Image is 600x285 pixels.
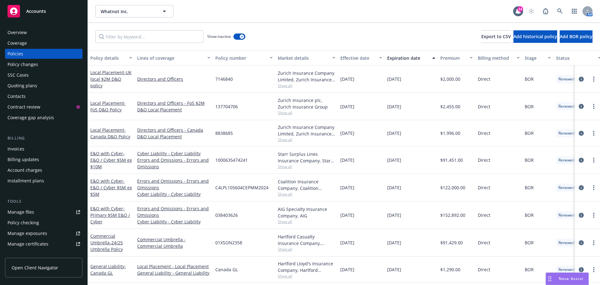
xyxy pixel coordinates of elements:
[90,206,130,225] span: - Primary $5M E&O / Cyber
[340,157,354,163] span: [DATE]
[278,178,335,191] div: Coalition Insurance Company, Coalition Insurance Solutions (Carrier)
[554,5,566,18] a: Search
[577,266,585,273] a: circleInformation
[278,273,335,279] span: Show all
[5,228,82,238] a: Manage exposures
[558,212,574,218] span: Renewed
[7,228,47,238] div: Manage exposures
[278,164,335,169] span: Show all
[5,102,82,112] a: Contract review
[7,113,54,123] div: Coverage gap analysis
[5,250,82,260] a: Manage claims
[478,239,490,246] span: Direct
[590,103,597,110] a: more
[278,206,335,219] div: AIG Specialty Insurance Company, AIG
[137,150,210,157] a: Cyber Liability - Cyber Liability
[5,176,82,186] a: Installment plans
[481,30,511,43] button: Export to CSV
[137,205,210,218] a: Errors and Omissions - Errors and Omissions
[525,55,544,61] div: Stage
[387,76,401,82] span: [DATE]
[215,130,233,136] span: 8838685
[590,130,597,137] a: more
[90,55,125,61] div: Policy details
[385,50,438,65] button: Expiration date
[590,211,597,219] a: more
[387,130,401,136] span: [DATE]
[5,207,82,217] a: Manage files
[5,28,82,38] a: Overview
[5,38,82,48] a: Coverage
[440,55,466,61] div: Premium
[558,76,574,82] span: Renewed
[7,155,39,165] div: Billing updates
[387,55,428,61] div: Expiration date
[5,155,82,165] a: Billing updates
[7,176,44,186] div: Installment plans
[215,103,238,110] span: 137704706
[7,207,34,217] div: Manage files
[340,266,354,273] span: [DATE]
[137,76,210,82] a: Directors and Officers
[90,150,132,170] span: - E&O / Cyber $5M ex $10M
[440,130,460,136] span: $1,996.00
[525,184,534,191] span: BOR
[90,127,130,140] span: - Canada D&O Policy
[5,3,82,20] a: Accounts
[90,100,126,113] a: Local Placement
[275,50,338,65] button: Market details
[215,239,242,246] span: 01XSON2358
[137,55,203,61] div: Lines of coverage
[90,240,123,252] span: - 24/25 Umbrella Policy
[215,212,238,218] span: 038403626
[215,55,266,61] div: Policy number
[440,103,460,110] span: $2,455.00
[568,5,581,18] a: Switch app
[546,272,589,285] button: Nova Assist
[558,130,574,136] span: Renewed
[26,9,46,14] span: Accounts
[387,157,401,163] span: [DATE]
[577,75,585,83] a: circleInformation
[513,33,557,39] span: Add historical policy
[478,76,490,82] span: Direct
[387,212,401,218] span: [DATE]
[340,212,354,218] span: [DATE]
[278,110,335,115] span: Show all
[90,206,130,225] a: E&O with Cyber
[525,239,534,246] span: BOR
[7,102,40,112] div: Contract review
[5,135,82,141] div: Billing
[215,266,238,273] span: Canada GL
[7,165,42,175] div: Account charges
[5,239,82,249] a: Manage certificates
[440,212,465,218] span: $152,892.00
[12,264,58,271] span: Open Client Navigator
[95,30,203,43] input: Filter by keyword...
[577,103,585,110] a: circleInformation
[7,218,39,228] div: Policy checking
[5,49,82,59] a: Policies
[577,156,585,164] a: circleInformation
[525,212,534,218] span: BOR
[5,198,82,205] div: Tools
[517,6,523,12] div: 14
[7,250,39,260] div: Manage claims
[478,157,490,163] span: Direct
[478,55,513,61] div: Billing method
[7,49,23,59] div: Policies
[7,28,27,38] div: Overview
[7,144,24,154] div: Invoices
[559,276,583,281] span: Nova Assist
[338,50,385,65] button: Effective date
[137,263,210,270] a: Local Placement - Local Placement
[137,270,210,276] a: General Liability - General Liability
[513,30,557,43] button: Add historical policy
[558,185,574,191] span: Renewed
[90,69,132,89] a: Local Placement
[137,157,210,170] a: Errors and Omissions - Errors and Omissions
[215,157,248,163] span: 1000635474241
[215,184,268,191] span: C4LPL105604CEPMM2024
[525,157,534,163] span: BOR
